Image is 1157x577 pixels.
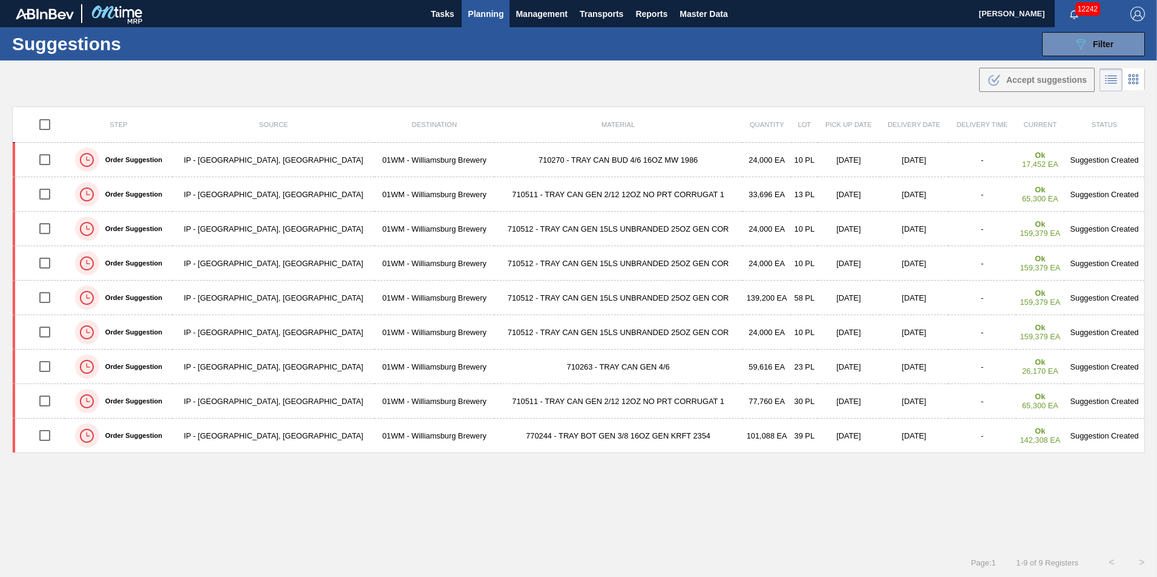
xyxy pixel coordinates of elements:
td: Suggestion Created [1064,246,1144,281]
span: Transports [580,7,623,21]
div: Card Vision [1123,68,1145,91]
td: 24,000 EA [742,246,792,281]
td: 01WM - Williamsburg Brewery [375,281,494,315]
td: IP - [GEOGRAPHIC_DATA], [GEOGRAPHIC_DATA] [172,315,375,350]
span: 17,452 EA [1022,160,1058,169]
a: Order SuggestionIP - [GEOGRAPHIC_DATA], [GEOGRAPHIC_DATA]01WM - Williamsburg Brewery710512 - TRAY... [13,315,1145,350]
label: Order Suggestion [99,397,162,405]
td: [DATE] [818,350,879,384]
td: IP - [GEOGRAPHIC_DATA], [GEOGRAPHIC_DATA] [172,212,375,246]
span: 159,379 EA [1020,263,1060,272]
strong: Ok [1035,323,1045,332]
td: 101,088 EA [742,419,792,453]
td: 01WM - Williamsburg Brewery [375,350,494,384]
td: 30 PL [791,384,818,419]
label: Order Suggestion [99,225,162,232]
td: IP - [GEOGRAPHIC_DATA], [GEOGRAPHIC_DATA] [172,246,375,281]
strong: Ok [1035,254,1045,263]
td: IP - [GEOGRAPHIC_DATA], [GEOGRAPHIC_DATA] [172,143,375,177]
td: [DATE] [818,384,879,419]
span: Status [1092,121,1117,128]
td: IP - [GEOGRAPHIC_DATA], [GEOGRAPHIC_DATA] [172,419,375,453]
td: 710263 - TRAY CAN GEN 4/6 [494,350,742,384]
td: 710512 - TRAY CAN GEN 15LS UNBRANDED 25OZ GEN COR [494,315,742,350]
td: 01WM - Williamsburg Brewery [375,246,494,281]
td: 01WM - Williamsburg Brewery [375,212,494,246]
span: Delivery Date [888,121,940,128]
img: TNhmsLtSVTkK8tSr43FrP2fwEKptu5GPRR3wAAAABJRU5ErkJggg== [16,8,74,19]
td: - [948,246,1015,281]
span: Master Data [680,7,727,21]
td: [DATE] [880,246,949,281]
td: - [948,315,1015,350]
label: Order Suggestion [99,432,162,439]
td: 770244 - TRAY BOT GEN 3/8 16OZ GEN KRFT 2354 [494,419,742,453]
td: 01WM - Williamsburg Brewery [375,419,494,453]
a: Order SuggestionIP - [GEOGRAPHIC_DATA], [GEOGRAPHIC_DATA]01WM - Williamsburg Brewery710270 - TRAY... [13,143,1145,177]
td: [DATE] [880,281,949,315]
td: [DATE] [818,315,879,350]
span: 1 - 9 of 9 Registers [1014,558,1078,567]
label: Order Suggestion [99,363,162,370]
td: 24,000 EA [742,143,792,177]
strong: Ok [1035,220,1045,229]
span: Planning [468,7,503,21]
span: Lot [798,121,811,128]
span: Pick up Date [825,121,872,128]
td: 24,000 EA [742,315,792,350]
span: 159,379 EA [1020,332,1060,341]
td: 77,760 EA [742,384,792,419]
td: [DATE] [818,281,879,315]
td: 10 PL [791,212,818,246]
label: Order Suggestion [99,259,162,267]
td: Suggestion Created [1064,384,1144,419]
h1: Suggestions [12,37,227,51]
span: Reports [635,7,667,21]
span: 12242 [1075,2,1100,16]
td: Suggestion Created [1064,315,1144,350]
td: - [948,384,1015,419]
td: 139,200 EA [742,281,792,315]
td: Suggestion Created [1064,143,1144,177]
span: Page : 1 [971,558,995,567]
td: 59,616 EA [742,350,792,384]
td: 10 PL [791,246,818,281]
label: Order Suggestion [99,328,162,336]
span: Current [1024,121,1057,128]
td: [DATE] [818,212,879,246]
span: Quantity [750,121,784,128]
td: [DATE] [880,212,949,246]
td: 01WM - Williamsburg Brewery [375,315,494,350]
span: 142,308 EA [1020,435,1060,445]
span: Tasks [429,7,456,21]
a: Order SuggestionIP - [GEOGRAPHIC_DATA], [GEOGRAPHIC_DATA]01WM - Williamsburg Brewery710263 - TRAY... [13,350,1145,384]
td: - [948,350,1015,384]
span: Destination [412,121,457,128]
span: Delivery Time [957,121,1008,128]
td: Suggestion Created [1064,281,1144,315]
td: 23 PL [791,350,818,384]
span: 65,300 EA [1022,194,1058,203]
td: IP - [GEOGRAPHIC_DATA], [GEOGRAPHIC_DATA] [172,350,375,384]
label: Order Suggestion [99,156,162,163]
td: 01WM - Williamsburg Brewery [375,143,494,177]
td: [DATE] [880,143,949,177]
label: Order Suggestion [99,294,162,301]
td: Suggestion Created [1064,419,1144,453]
span: Step [110,121,127,128]
a: Order SuggestionIP - [GEOGRAPHIC_DATA], [GEOGRAPHIC_DATA]01WM - Williamsburg Brewery710512 - TRAY... [13,246,1145,281]
a: Order SuggestionIP - [GEOGRAPHIC_DATA], [GEOGRAPHIC_DATA]01WM - Williamsburg Brewery770244 - TRAY... [13,419,1145,453]
td: 710512 - TRAY CAN GEN 15LS UNBRANDED 25OZ GEN COR [494,246,742,281]
td: [DATE] [818,246,879,281]
button: Filter [1042,32,1145,56]
label: Order Suggestion [99,191,162,198]
button: Notifications [1055,5,1093,22]
td: Suggestion Created [1064,177,1144,212]
td: [DATE] [880,177,949,212]
button: Accept suggestions [979,68,1095,92]
strong: Ok [1035,357,1045,367]
span: Material [601,121,635,128]
strong: Ok [1035,288,1045,298]
td: 58 PL [791,281,818,315]
td: 710512 - TRAY CAN GEN 15LS UNBRANDED 25OZ GEN COR [494,281,742,315]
